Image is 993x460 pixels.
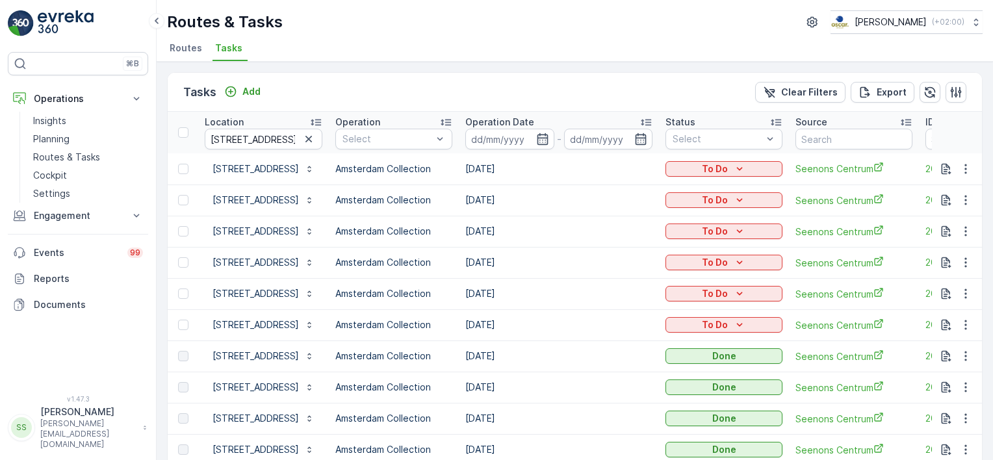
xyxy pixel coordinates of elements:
p: Done [712,443,736,456]
td: [DATE] [459,216,659,247]
p: [STREET_ADDRESS] [213,256,299,269]
p: 99 [130,248,140,258]
p: Documents [34,298,143,311]
a: Seenons Centrum [795,194,912,207]
p: To Do [702,318,728,331]
p: Select [673,133,762,146]
img: basis-logo_rgb2x.png [831,15,849,29]
td: [DATE] [459,309,659,340]
button: Engagement [8,203,148,229]
p: To Do [702,225,728,238]
p: To Do [702,162,728,175]
button: [STREET_ADDRESS] [205,314,322,335]
button: [STREET_ADDRESS] [205,221,322,242]
button: [PERSON_NAME](+02:00) [831,10,983,34]
p: [PERSON_NAME] [855,16,927,29]
p: [PERSON_NAME][EMAIL_ADDRESS][DOMAIN_NAME] [40,418,136,450]
button: [STREET_ADDRESS] [205,377,322,398]
td: [DATE] [459,153,659,185]
div: Toggle Row Selected [178,226,188,236]
img: logo_light-DOdMpM7g.png [38,10,94,36]
td: [DATE] [459,340,659,372]
span: Routes [170,42,202,55]
button: Export [851,82,914,103]
p: [STREET_ADDRESS] [213,194,299,207]
td: [DATE] [459,247,659,278]
td: Amsterdam Collection [329,340,459,372]
button: [STREET_ADDRESS] [205,190,322,211]
p: Events [34,246,120,259]
div: Toggle Row Selected [178,413,188,424]
td: Amsterdam Collection [329,372,459,403]
p: Clear Filters [781,86,838,99]
p: Cockpit [33,169,67,182]
span: Seenons Centrum [795,350,912,363]
a: Cockpit [28,166,148,185]
p: [STREET_ADDRESS] [213,443,299,456]
a: Seenons Centrum [795,318,912,332]
p: ( +02:00 ) [932,17,964,27]
td: Amsterdam Collection [329,247,459,278]
button: [STREET_ADDRESS] [205,283,322,304]
span: Tasks [215,42,242,55]
p: [STREET_ADDRESS] [213,350,299,363]
a: Documents [8,292,148,318]
a: Planning [28,130,148,148]
p: ID [925,116,935,129]
button: Done [665,442,782,457]
a: Events99 [8,240,148,266]
img: logo [8,10,34,36]
p: Done [712,350,736,363]
button: To Do [665,224,782,239]
p: [STREET_ADDRESS] [213,318,299,331]
p: Export [877,86,907,99]
td: Amsterdam Collection [329,278,459,309]
p: [STREET_ADDRESS] [213,225,299,238]
p: Routes & Tasks [33,151,100,164]
p: Location [205,116,244,129]
span: Seenons Centrum [795,443,912,457]
button: Operations [8,86,148,112]
button: To Do [665,286,782,301]
button: Done [665,411,782,426]
div: Toggle Row Selected [178,320,188,330]
p: Tasks [183,83,216,101]
div: Toggle Row Selected [178,164,188,174]
p: ⌘B [126,58,139,69]
p: Done [712,381,736,394]
button: [STREET_ADDRESS] [205,252,322,273]
td: [DATE] [459,403,659,434]
button: To Do [665,317,782,333]
p: Insights [33,114,66,127]
a: Seenons Centrum [795,412,912,426]
p: Operation Date [465,116,534,129]
div: Toggle Row Selected [178,257,188,268]
a: Seenons Centrum [795,256,912,270]
p: Select [342,133,432,146]
div: SS [11,417,32,438]
div: Toggle Row Selected [178,351,188,361]
a: Settings [28,185,148,203]
p: To Do [702,194,728,207]
td: Amsterdam Collection [329,153,459,185]
td: [DATE] [459,185,659,216]
div: Toggle Row Selected [178,382,188,392]
button: SS[PERSON_NAME][PERSON_NAME][EMAIL_ADDRESS][DOMAIN_NAME] [8,405,148,450]
input: dd/mm/yyyy [465,129,554,149]
p: Status [665,116,695,129]
div: Toggle Row Selected [178,444,188,455]
p: Operations [34,92,122,105]
td: Amsterdam Collection [329,216,459,247]
input: Search [205,129,322,149]
button: Clear Filters [755,82,845,103]
a: Seenons Centrum [795,162,912,175]
p: [STREET_ADDRESS] [213,162,299,175]
button: [STREET_ADDRESS] [205,346,322,366]
input: dd/mm/yyyy [564,129,653,149]
button: [STREET_ADDRESS] [205,408,322,429]
a: Seenons Centrum [795,381,912,394]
